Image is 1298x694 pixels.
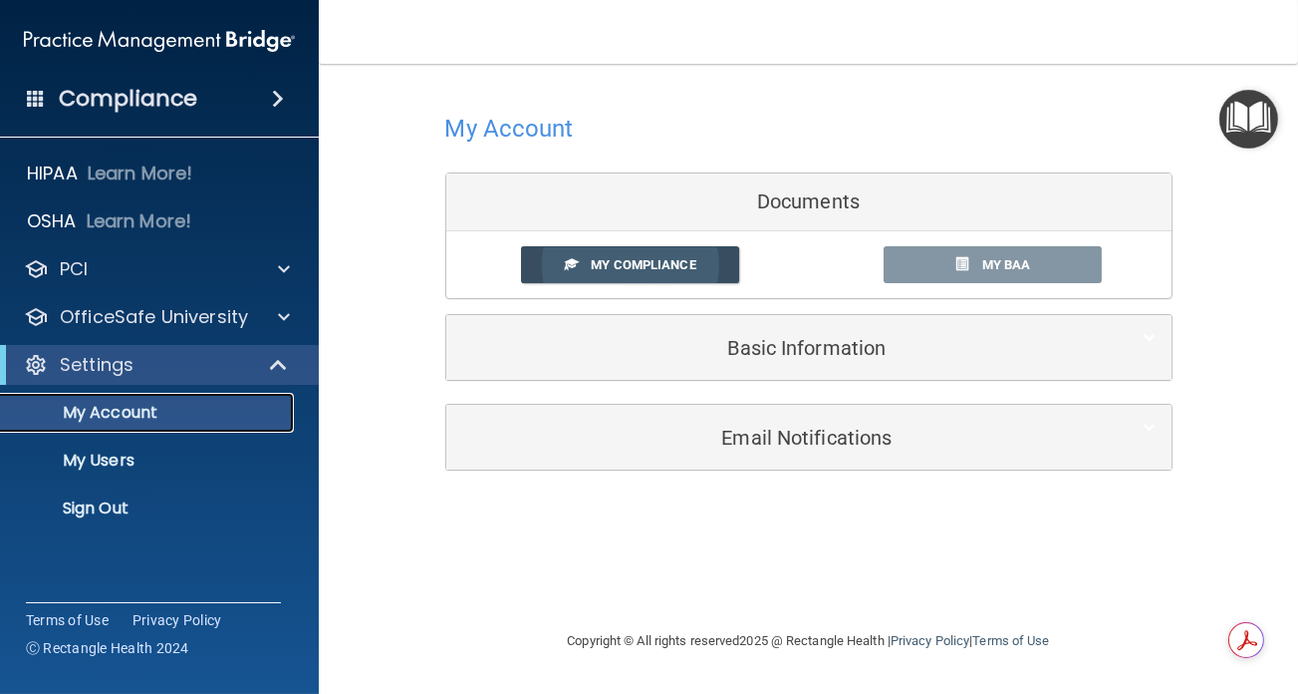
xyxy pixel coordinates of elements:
[132,610,222,630] a: Privacy Policy
[88,162,193,185] p: Learn More!
[87,209,192,233] p: Learn More!
[445,609,1172,673] div: Copyright © All rights reserved 2025 @ Rectangle Health | |
[13,403,285,423] p: My Account
[1219,90,1278,149] button: Open Resource Center
[591,257,695,272] span: My Compliance
[60,353,133,377] p: Settings
[982,257,1031,272] span: My BAA
[891,633,969,648] a: Privacy Policy
[26,610,109,630] a: Terms of Use
[972,633,1049,648] a: Terms of Use
[59,85,197,113] h4: Compliance
[27,162,78,185] p: HIPAA
[13,499,285,519] p: Sign Out
[26,638,189,658] span: Ⓒ Rectangle Health 2024
[60,257,88,281] p: PCI
[27,209,77,233] p: OSHA
[461,415,1157,460] a: Email Notifications
[24,305,290,329] a: OfficeSafe University
[461,427,1096,449] h5: Email Notifications
[446,173,1171,231] div: Documents
[1198,556,1274,632] iframe: Drift Widget Chat Controller
[24,257,290,281] a: PCI
[13,451,285,471] p: My Users
[24,21,295,61] img: PMB logo
[461,337,1096,359] h5: Basic Information
[24,353,289,377] a: Settings
[60,305,248,329] p: OfficeSafe University
[445,116,574,142] h4: My Account
[461,325,1157,370] a: Basic Information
